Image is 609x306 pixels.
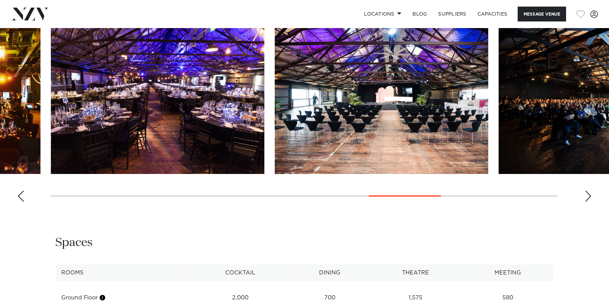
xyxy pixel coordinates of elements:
[358,7,407,21] a: Locations
[462,264,554,281] th: Meeting
[190,264,290,281] th: Cocktail
[433,7,472,21] a: SUPPLIERS
[518,7,566,21] button: Message Venue
[407,7,433,21] a: BLOG
[472,7,513,21] a: Capacities
[51,17,264,174] swiper-slide: 11 / 16
[11,8,49,20] img: nzv-logo.png
[290,264,370,281] th: Dining
[275,17,488,174] swiper-slide: 12 / 16
[55,235,93,251] h2: Spaces
[370,264,462,281] th: Theatre
[56,264,191,281] th: Rooms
